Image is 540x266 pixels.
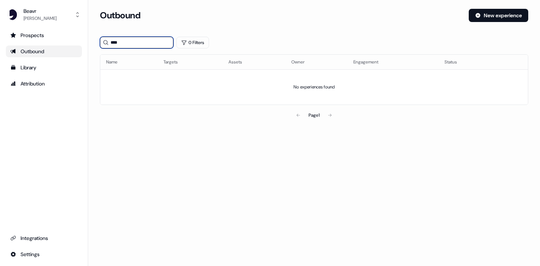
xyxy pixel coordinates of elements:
[6,232,82,244] a: Go to integrations
[100,55,158,69] th: Name
[309,112,320,119] div: Page 1
[10,80,78,87] div: Attribution
[439,55,499,69] th: Status
[6,78,82,90] a: Go to attribution
[24,7,57,15] div: Beavr
[285,55,348,69] th: Owner
[6,248,82,260] a: Go to integrations
[348,55,439,69] th: Engagement
[10,251,78,258] div: Settings
[6,6,82,23] button: Beavr[PERSON_NAME]
[469,9,528,22] button: New experience
[176,37,209,48] button: 0 Filters
[10,48,78,55] div: Outbound
[6,29,82,41] a: Go to prospects
[223,55,285,69] th: Assets
[24,15,57,22] div: [PERSON_NAME]
[10,32,78,39] div: Prospects
[158,55,222,69] th: Targets
[6,45,82,57] a: Go to outbound experience
[100,10,140,21] h3: Outbound
[10,234,78,242] div: Integrations
[100,69,528,105] td: No experiences found
[10,64,78,71] div: Library
[6,62,82,73] a: Go to templates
